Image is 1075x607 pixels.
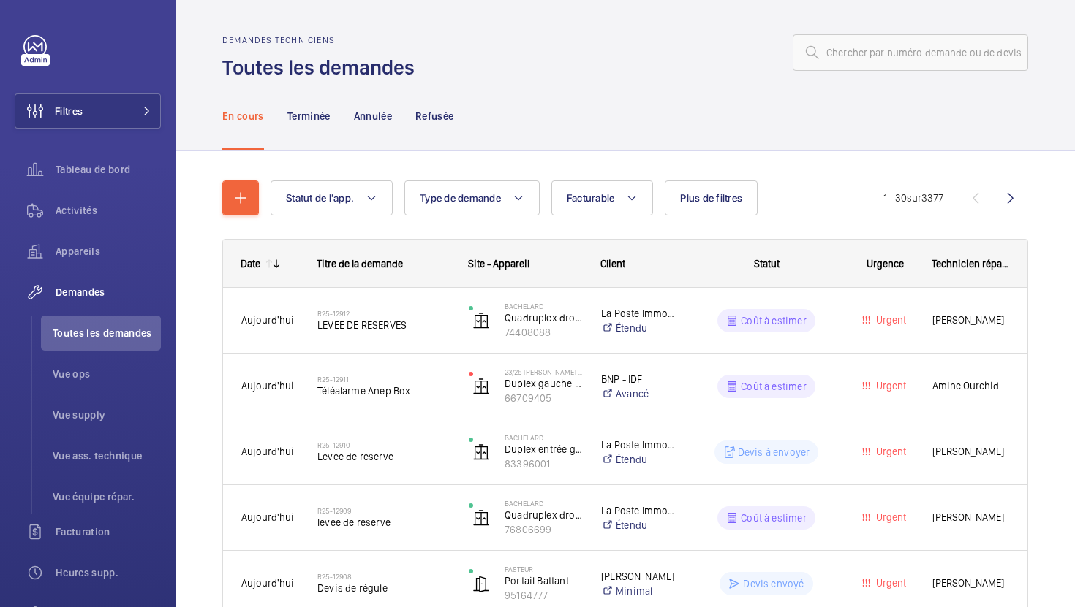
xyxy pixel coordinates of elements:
p: 66709405 [505,391,582,405]
a: Avancé [601,386,676,401]
a: Étendu [601,321,676,335]
p: [PERSON_NAME] [601,569,676,584]
p: 76806699 [505,522,582,537]
p: Coût à estimer [741,379,807,394]
p: Devis à envoyer [738,445,810,459]
span: Toutes les demandes [53,326,161,340]
p: Annulée [354,109,392,123]
div: Date [241,258,260,270]
img: elevator.svg [472,312,490,329]
span: sur [907,192,921,204]
span: Aujourd'hui [241,511,294,523]
span: Heures supp. [56,565,161,580]
span: Activités [56,203,161,218]
span: Vue ass. technique [53,448,161,463]
span: Filtres [55,104,83,118]
span: [PERSON_NAME] [932,312,1009,329]
p: La Poste Immobilier [601,306,676,321]
span: levee de reserve [317,515,450,530]
span: Plus de filtres [680,192,742,204]
h2: Demandes techniciens [222,35,423,45]
span: Urgent [873,314,906,326]
span: Technicien réparateur [932,258,1010,270]
p: Refusée [415,109,453,123]
span: Urgent [873,577,906,589]
span: Urgent [873,511,906,523]
button: Facturable [551,180,654,215]
span: Aujourd'hui [241,577,294,589]
a: Étendu [601,518,676,532]
span: Vue ops [53,367,161,381]
span: Vue équipe répar. [53,489,161,504]
h2: R25-12909 [317,506,450,515]
p: Coût à estimer [741,511,807,525]
h2: R25-12912 [317,309,450,318]
span: Urgent [873,380,906,392]
span: Vue supply [53,408,161,422]
a: Étendu [601,452,676,467]
span: 1 - 30 3377 [883,193,943,203]
a: Minimal [601,584,676,598]
span: Urgence [867,258,904,270]
p: Coût à estimer [741,313,807,328]
p: Bachelard [505,499,582,508]
h2: R25-12908 [317,572,450,581]
span: [PERSON_NAME] [932,509,1009,526]
h2: R25-12911 [317,375,450,383]
img: elevator.svg [472,378,490,395]
span: Urgent [873,446,906,457]
span: Type de demande [420,192,501,204]
span: LEVEE DE RESERVES [317,318,450,332]
p: Portail Battant [505,573,582,588]
p: Duplex gauche Hall B [505,376,582,391]
p: BNP - IDF [601,372,676,386]
span: Facturable [567,192,615,204]
p: Devis envoyé [743,576,804,591]
span: [PERSON_NAME] [932,443,1009,460]
img: elevator.svg [472,509,490,527]
p: 83396001 [505,457,582,471]
span: Client [600,258,625,270]
p: En cours [222,109,264,123]
p: 74408088 [505,325,582,340]
span: Appareils [56,244,161,259]
p: Bachelard [505,433,582,442]
span: Aujourd'hui [241,446,294,457]
span: Aujourd'hui [241,380,294,392]
button: Filtres [15,93,161,129]
img: elevator.svg [472,443,490,461]
button: Statut de l'app. [271,180,393,215]
span: Devis de régule [317,581,450,595]
span: Aujourd'hui [241,314,294,326]
span: [PERSON_NAME] [932,575,1009,592]
p: Bachelard [505,302,582,310]
p: La Poste Immobilier [601,438,676,452]
span: Statut [754,258,780,270]
span: Levee de reserve [317,449,450,464]
p: 95164777 [505,588,582,603]
span: Titre de la demande [317,258,403,270]
span: Tableau de bord [56,162,161,177]
p: Terminée [287,109,331,123]
p: Pasteur [505,565,582,573]
span: Site - Appareil [468,258,529,270]
span: Facturation [56,524,161,539]
p: Duplex entrée gauche [505,442,582,457]
span: Téléalarme Anep Box [317,383,450,398]
p: 23/25 [PERSON_NAME] [PERSON_NAME] [505,367,582,376]
span: Amine Ourchid [932,378,1009,394]
span: Demandes [56,285,161,299]
p: Quadruplex droite bleu foncé [505,508,582,522]
h1: Toutes les demandes [222,54,423,81]
p: Quadruplex droite jaune [505,310,582,325]
button: Type de demande [404,180,540,215]
button: Plus de filtres [665,180,758,215]
span: Statut de l'app. [286,192,354,204]
img: automatic_door.svg [472,575,490,592]
p: La Poste Immobilier [601,503,676,518]
input: Chercher par numéro demande ou de devis [793,34,1028,71]
h2: R25-12910 [317,440,450,449]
